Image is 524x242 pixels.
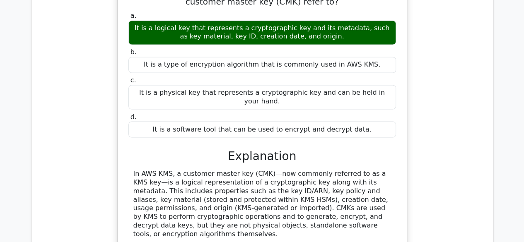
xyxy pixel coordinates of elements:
[128,57,396,73] div: It is a type of encryption algorithm that is commonly used in AWS KMS.
[130,48,137,56] span: b.
[130,113,137,120] span: d.
[133,149,391,163] h3: Explanation
[128,121,396,137] div: It is a software tool that can be used to encrypt and decrypt data.
[130,76,136,84] span: c.
[128,20,396,45] div: It is a logical key that represents a cryptographic key and its metadata, such as key material, k...
[128,85,396,110] div: It is a physical key that represents a cryptographic key and can be held in your hand.
[130,12,137,19] span: a.
[133,169,391,238] div: In AWS KMS, a customer master key (CMK)—now commonly referred to as a KMS key—is a logical repres...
